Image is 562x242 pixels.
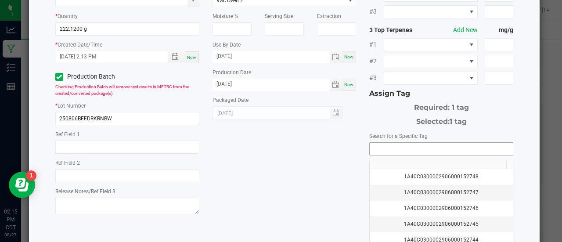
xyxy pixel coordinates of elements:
iframe: Resource center unread badge [26,170,36,181]
span: #3 [369,7,384,16]
span: NO DATA FOUND [384,55,477,68]
span: Checking Production Batch will remove test results in METRC from the created/converted package(s). [55,84,189,96]
span: Now [187,55,196,60]
label: Release Notes/Ref Field 3 [55,188,115,195]
span: NO DATA FOUND [384,72,477,85]
label: Serving Size [265,12,293,20]
div: 1A40C0300002906000152747 [375,188,508,197]
div: 1A40C0300002906000152745 [375,220,508,228]
label: Ref Field 2 [55,159,80,167]
label: Extraction [317,12,341,20]
div: Selected: [369,113,513,127]
span: Now [344,82,353,87]
label: Moisture % [213,12,238,20]
span: Toggle calendar [330,79,342,91]
label: Packaged Date [213,96,249,104]
strong: 3 Top Terpenes [369,25,427,35]
label: Created Date/Time [58,41,102,49]
div: Assign Tag [369,88,513,99]
label: Use By Date [213,41,241,49]
div: Required: 1 tag [369,99,513,113]
label: Production Batch [55,72,121,81]
div: 1A40C0300002906000152748 [375,173,508,181]
span: #1 [369,40,384,49]
label: Ref Field 1 [55,130,80,138]
span: 1 tag [450,117,467,126]
iframe: Resource center [9,172,35,198]
input: Date [213,51,330,62]
input: NO DATA FOUND [370,143,513,155]
input: Created Datetime [56,51,159,62]
span: #2 [369,57,384,66]
span: Toggle calendar [330,51,342,63]
label: Production Date [213,69,251,76]
div: 1A40C0300002906000152746 [375,204,508,213]
input: Date [213,79,330,90]
span: Now [344,54,353,59]
label: Search for a Specific Tag [369,132,428,140]
span: NO DATA FOUND [384,38,477,51]
label: Quantity [58,12,78,20]
button: Add New [453,25,478,35]
label: Lot Number [58,102,86,110]
span: #3 [369,73,384,83]
strong: mg/g [485,25,514,35]
span: Toggle popup [168,51,185,62]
